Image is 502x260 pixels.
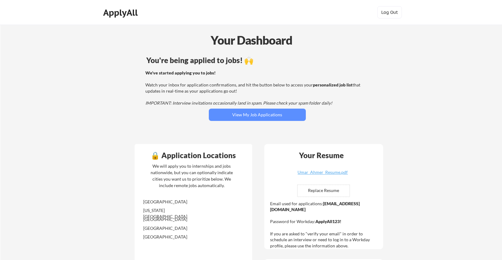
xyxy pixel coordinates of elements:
[145,100,332,106] em: IMPORTANT: Interview invitations occasionally land in spam. Please check your spam folder daily!
[146,57,368,64] div: You're being applied to jobs! 🙌
[143,207,208,219] div: [US_STATE][GEOGRAPHIC_DATA]
[145,70,216,75] strong: We've started applying you to jobs!
[1,31,502,49] div: Your Dashboard
[286,170,359,180] a: Umar_Ahmer_Resume.pdf
[291,152,352,159] div: Your Resume
[103,7,140,18] div: ApplyAll
[143,225,208,231] div: [GEOGRAPHIC_DATA]
[315,219,341,224] strong: ApplyAll123!
[209,109,306,121] button: View My Job Applications
[313,82,353,87] strong: personalized job list
[143,234,208,240] div: [GEOGRAPHIC_DATA]
[377,6,402,18] button: Log Out
[136,152,251,159] div: 🔒 Application Locations
[145,70,367,106] div: Watch your inbox for application confirmations, and hit the button below to access your that upda...
[149,163,234,189] div: We will apply you to internships and jobs nationwide, but you can optionally indicate cities you ...
[143,216,208,222] div: [GEOGRAPHIC_DATA]
[143,199,208,205] div: [GEOGRAPHIC_DATA]
[270,201,379,249] div: Email used for applications: Password for Workday: If you are asked to "verify your email" in ord...
[286,170,359,174] div: Umar_Ahmer_Resume.pdf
